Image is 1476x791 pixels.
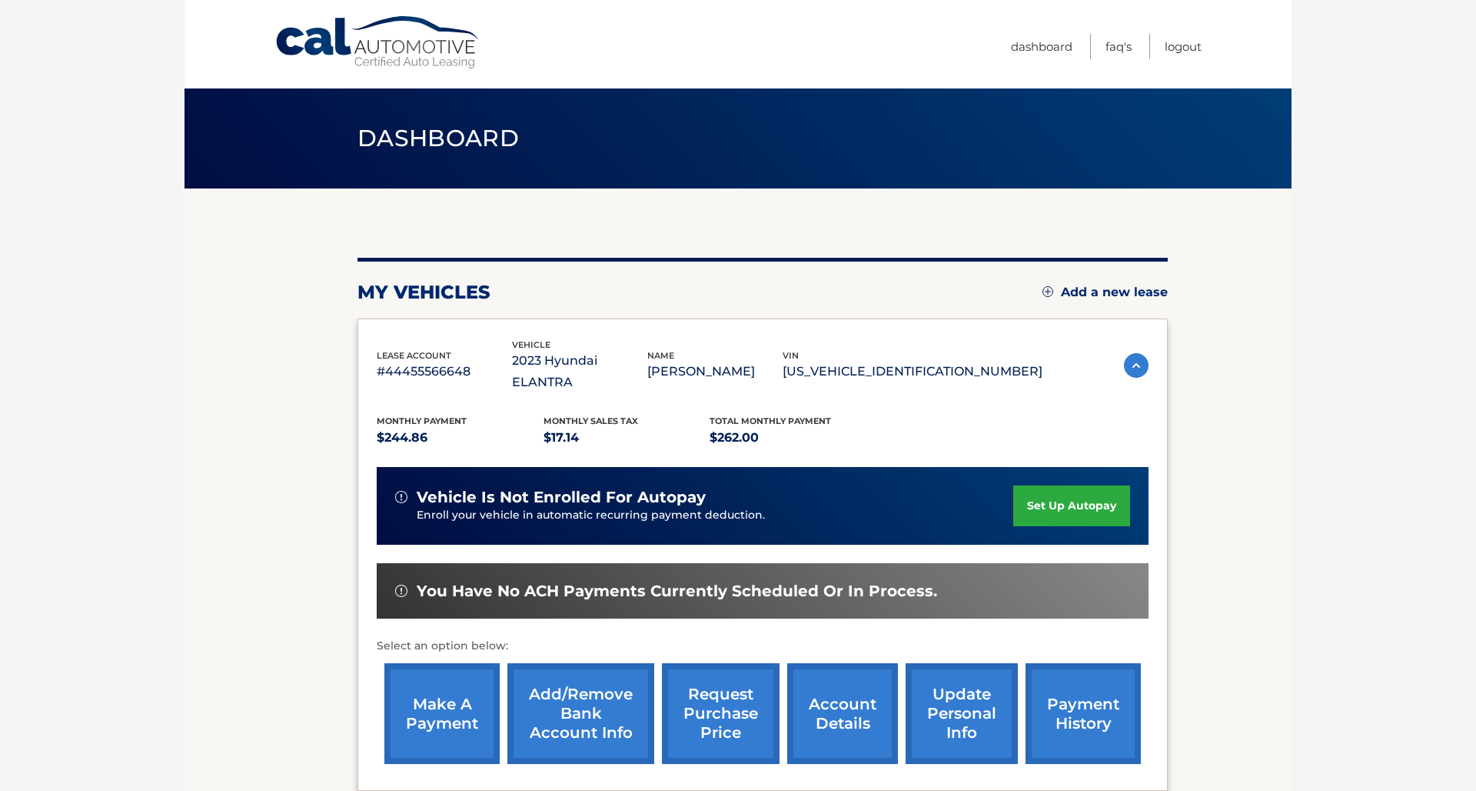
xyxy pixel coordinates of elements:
[710,416,831,426] span: Total Monthly Payment
[507,663,654,764] a: Add/Remove bank account info
[1042,286,1053,297] img: add.svg
[647,361,783,382] p: [PERSON_NAME]
[647,350,674,361] span: name
[1026,663,1141,764] a: payment history
[544,416,638,426] span: Monthly sales Tax
[906,663,1018,764] a: update personal info
[710,427,876,449] p: $262.00
[783,361,1042,382] p: [US_VEHICLE_IDENTIFICATION_NUMBER]
[417,488,706,507] span: vehicle is not enrolled for autopay
[357,124,519,152] span: Dashboard
[662,663,780,764] a: request purchase price
[395,491,407,503] img: alert-white.svg
[512,350,647,393] p: 2023 Hyundai ELANTRA
[544,427,710,449] p: $17.14
[377,416,467,426] span: Monthly Payment
[384,663,500,764] a: make a payment
[377,361,512,382] p: #44455566648
[417,507,1013,524] p: Enroll your vehicle in automatic recurring payment deduction.
[1011,34,1072,59] a: Dashboard
[1013,486,1130,526] a: set up autopay
[357,281,490,304] h2: my vehicles
[377,350,451,361] span: lease account
[417,582,937,601] span: You have no ACH payments currently scheduled or in process.
[1105,34,1132,59] a: FAQ's
[377,427,544,449] p: $244.86
[512,339,550,350] span: vehicle
[783,350,799,361] span: vin
[395,585,407,597] img: alert-white.svg
[787,663,898,764] a: account details
[377,637,1149,656] p: Select an option below:
[1042,285,1168,300] a: Add a new lease
[1124,353,1149,378] img: accordion-active.svg
[274,15,482,70] a: Cal Automotive
[1165,34,1202,59] a: Logout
